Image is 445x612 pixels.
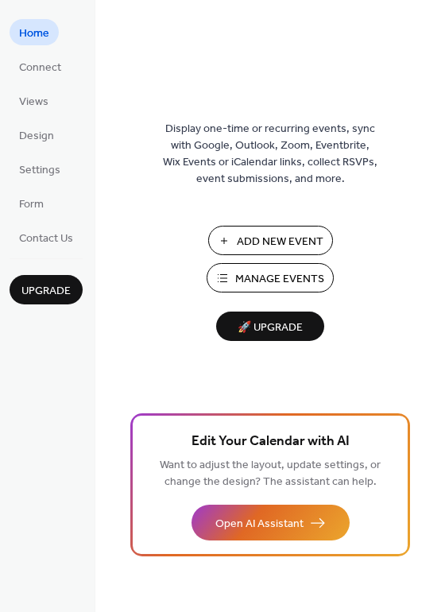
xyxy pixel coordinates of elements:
[10,53,71,79] a: Connect
[207,263,334,292] button: Manage Events
[160,455,381,493] span: Want to adjust the layout, update settings, or change the design? The assistant can help.
[19,128,54,145] span: Design
[10,122,64,148] a: Design
[19,196,44,213] span: Form
[10,19,59,45] a: Home
[192,431,350,453] span: Edit Your Calendar with AI
[237,234,323,250] span: Add New Event
[163,121,377,188] span: Display one-time or recurring events, sync with Google, Outlook, Zoom, Eventbrite, Wix Events or ...
[10,156,70,182] a: Settings
[19,230,73,247] span: Contact Us
[19,60,61,76] span: Connect
[10,224,83,250] a: Contact Us
[19,94,48,110] span: Views
[21,283,71,300] span: Upgrade
[10,275,83,304] button: Upgrade
[192,505,350,540] button: Open AI Assistant
[19,162,60,179] span: Settings
[226,317,315,339] span: 🚀 Upgrade
[10,87,58,114] a: Views
[235,271,324,288] span: Manage Events
[208,226,333,255] button: Add New Event
[10,190,53,216] a: Form
[216,312,324,341] button: 🚀 Upgrade
[215,516,304,533] span: Open AI Assistant
[19,25,49,42] span: Home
